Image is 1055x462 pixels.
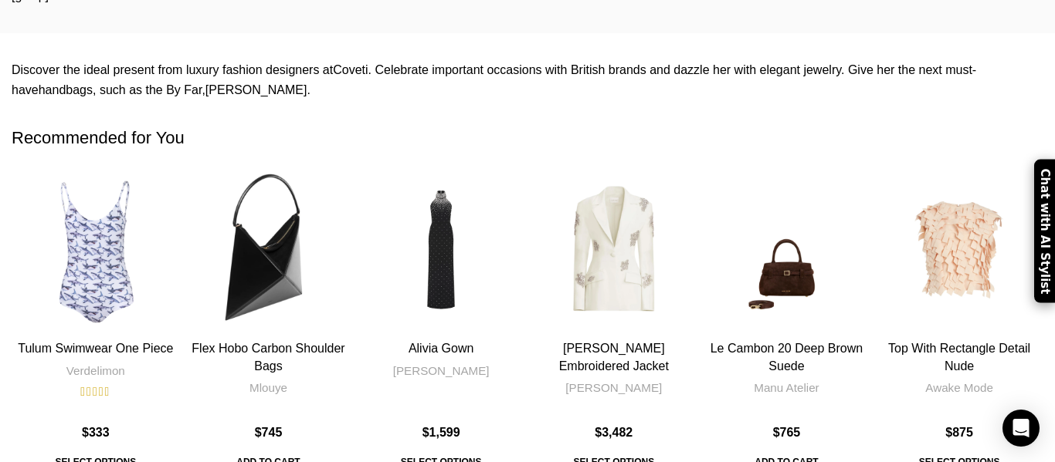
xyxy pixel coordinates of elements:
span: $ [82,426,89,439]
a: Flex Hobo Carbon Shoulder Bags [185,166,353,334]
bdi: 765 [773,426,801,439]
span: $ [422,426,429,439]
a: Le Cambon 20 Deep Brown Suede [711,342,863,372]
span: $ [255,426,262,439]
p: Discover the ideal present from luxury fashion designers at . Celebrate important occasions with ... [12,60,1043,99]
a: Top With Rectangle Detail Nude [888,342,1030,372]
span: Recommended for You [12,126,185,150]
a: [PERSON_NAME] [565,379,662,396]
span: Rated out of 5 [80,386,107,398]
span: $ [945,426,952,439]
a: Mlouye [249,379,287,396]
a: handbags [39,83,93,96]
bdi: 333 [82,426,110,439]
a: Top With Rectangle Detail Nude [875,166,1043,334]
a: [PERSON_NAME] [393,363,490,379]
a: Cady Embroidered Jacket [530,166,698,334]
span: $ [773,426,780,439]
span: $ [595,426,602,439]
a: Tulum Swimwear One Piece [18,342,173,355]
bdi: 3,482 [595,426,633,439]
bdi: 745 [255,426,283,439]
a: Manu Atelier [754,379,819,396]
a: Flex Hobo Carbon Shoulder Bags [192,342,344,372]
a: Tulum Swimwear One Piece [12,166,180,334]
a: Alivia Gown [409,342,473,355]
a: [PERSON_NAME]. [205,83,310,96]
a: Alivia Gown [357,166,525,334]
div: Rated 4.50 out of 5 [80,386,110,398]
bdi: 875 [945,426,973,439]
a: [PERSON_NAME] Embroidered Jacket [559,342,669,372]
bdi: 1,599 [422,426,460,439]
a: Verdelimon [66,363,125,379]
div: Open Intercom Messenger [1002,410,1040,447]
a: Awake Mode [925,379,993,396]
a: Coveti [333,63,368,76]
a: Le Cambon 20 Deep Brown Suede [703,166,871,334]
